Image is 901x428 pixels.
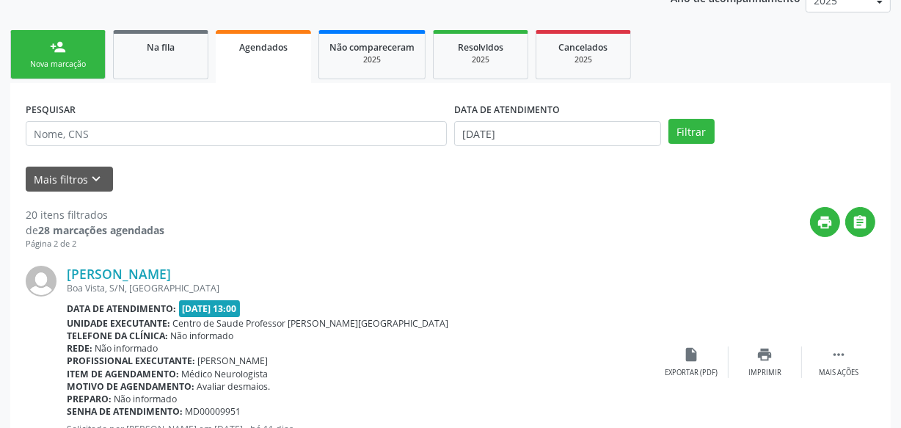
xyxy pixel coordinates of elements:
span: MD00009951 [186,405,241,418]
span: Cancelados [559,41,608,54]
i:  [831,347,847,363]
span: Não compareceram [329,41,415,54]
i:  [853,214,869,231]
span: Não informado [171,330,234,342]
div: Imprimir [748,368,781,378]
div: Mais ações [819,368,858,378]
button: print [810,207,840,237]
span: Agendados [239,41,288,54]
b: Item de agendamento: [67,368,179,380]
div: person_add [50,39,66,55]
button:  [845,207,875,237]
div: Boa Vista, S/N, [GEOGRAPHIC_DATA] [67,282,655,294]
div: Exportar (PDF) [665,368,718,378]
b: Preparo: [67,393,112,405]
i: keyboard_arrow_down [89,171,105,187]
label: DATA DE ATENDIMENTO [454,98,560,121]
div: 2025 [444,54,517,65]
span: Na fila [147,41,175,54]
div: de [26,222,164,238]
b: Senha de atendimento: [67,405,183,418]
input: Selecione um intervalo [454,121,661,146]
span: Centro de Saude Professor [PERSON_NAME][GEOGRAPHIC_DATA] [173,317,449,330]
span: Médico Neurologista [182,368,269,380]
b: Telefone da clínica: [67,330,168,342]
div: 2025 [547,54,620,65]
span: [PERSON_NAME] [198,355,269,367]
span: Avaliar desmaios. [197,380,271,393]
a: [PERSON_NAME] [67,266,171,282]
i: print [817,214,833,231]
div: Página 2 de 2 [26,238,164,250]
div: 20 itens filtrados [26,207,164,222]
i: print [757,347,773,363]
span: Resolvidos [458,41,503,54]
i: insert_drive_file [684,347,700,363]
b: Data de atendimento: [67,302,176,315]
b: Rede: [67,342,92,355]
button: Mais filtroskeyboard_arrow_down [26,167,113,192]
b: Unidade executante: [67,317,170,330]
span: Não informado [95,342,158,355]
span: [DATE] 13:00 [179,300,241,317]
img: img [26,266,56,297]
input: Nome, CNS [26,121,447,146]
div: 2025 [329,54,415,65]
label: PESQUISAR [26,98,76,121]
button: Filtrar [668,119,715,144]
b: Profissional executante: [67,355,195,367]
span: Não informado [114,393,178,405]
b: Motivo de agendamento: [67,380,194,393]
div: Nova marcação [21,59,95,70]
strong: 28 marcações agendadas [38,223,164,237]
